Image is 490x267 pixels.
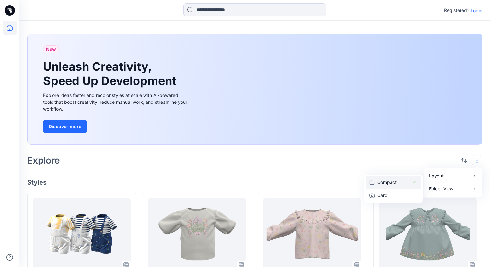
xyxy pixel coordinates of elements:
[377,178,410,186] p: Compact
[429,185,470,193] p: Folder View
[377,191,410,199] p: Card
[43,92,189,112] div: Explore ideas faster and recolor styles at scale with AI-powered tools that boost creativity, red...
[46,45,56,53] span: New
[43,120,189,133] a: Discover more
[27,155,60,165] h2: Explore
[471,7,482,14] p: Login
[429,172,470,180] p: Layout
[43,120,87,133] button: Discover more
[27,178,482,186] h4: Styles
[43,60,179,88] h1: Unleash Creativity, Speed Up Development
[444,6,469,14] p: Registered?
